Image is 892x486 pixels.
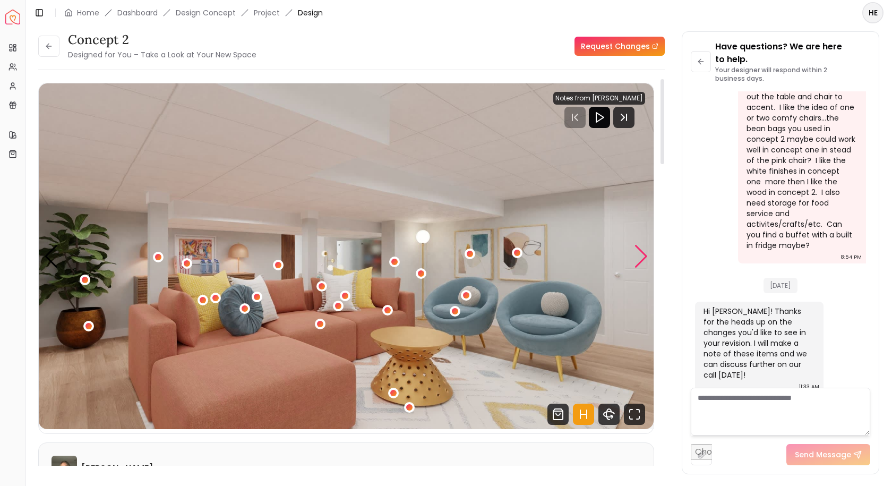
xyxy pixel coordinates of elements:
svg: Hotspots Toggle [573,404,594,425]
small: Designed for You – Take a Look at Your New Space [68,49,256,60]
p: Your designer will respond within 2 business days. [715,66,870,83]
span: Design [298,7,323,18]
span: HE [863,3,882,22]
p: Have questions? We are here to help. [715,40,870,66]
div: Carousel [39,83,654,429]
nav: breadcrumb [64,7,323,18]
div: 8:54 PM [840,252,862,262]
h3: concept 2 [68,31,256,48]
svg: Next Track [613,107,634,128]
svg: Shop Products from this design [547,404,569,425]
a: Dashboard [117,7,158,18]
img: Design Render 2 [39,83,654,429]
a: Home [77,7,99,18]
a: Spacejoy [5,10,20,24]
div: 11:33 AM [799,381,819,392]
div: Next slide [634,245,648,268]
img: Spacejoy Logo [5,10,20,24]
div: 2 / 7 [39,83,654,429]
div: Hi [PERSON_NAME]! Thanks for the heads up on the changes you'd like to see in your revision. I wi... [704,306,813,380]
h6: [PERSON_NAME] [81,462,153,475]
div: Previous slide [44,245,58,268]
svg: Play [593,111,606,124]
a: Project [254,7,280,18]
a: Request Changes [574,37,665,56]
svg: Fullscreen [624,404,645,425]
img: Sarah Nelson [52,456,77,481]
span: [DATE] [764,278,797,293]
div: Notes from [PERSON_NAME] [553,92,645,105]
button: HE [862,2,884,23]
li: Design Concept [176,7,236,18]
svg: 360 View [598,404,620,425]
